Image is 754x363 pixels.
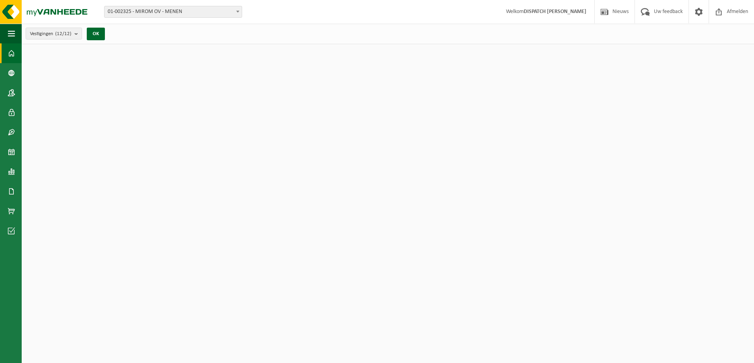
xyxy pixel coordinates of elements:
strong: DISPATCH [PERSON_NAME] [524,9,586,15]
span: Vestigingen [30,28,71,40]
button: Vestigingen(12/12) [26,28,82,39]
span: 01-002325 - MIROM OV - MENEN [105,6,242,17]
button: OK [87,28,105,40]
count: (12/12) [55,31,71,36]
span: 01-002325 - MIROM OV - MENEN [104,6,242,18]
